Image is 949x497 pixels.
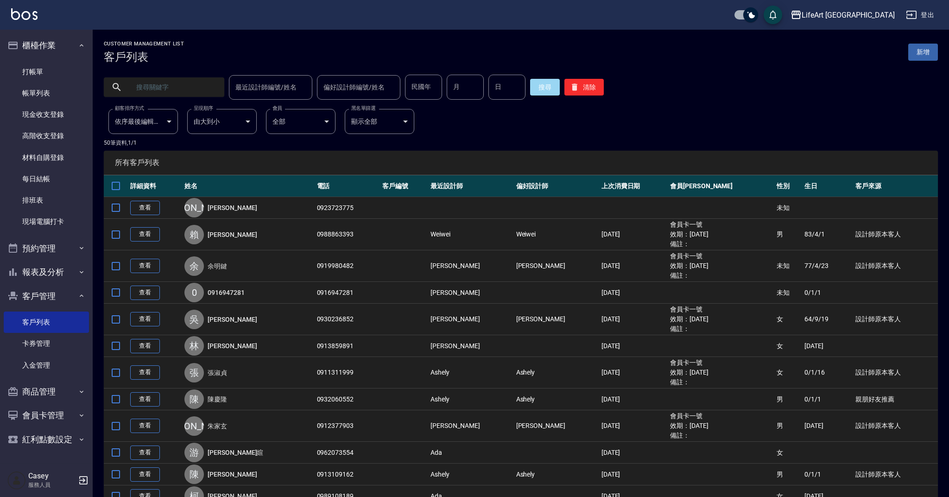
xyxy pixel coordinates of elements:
a: [PERSON_NAME] [208,315,257,324]
td: [DATE] [802,335,853,357]
a: 查看 [130,419,160,433]
button: 櫃檯作業 [4,33,89,57]
td: 未知 [774,282,802,304]
a: [PERSON_NAME] [208,203,257,212]
a: 張淑貞 [208,368,227,377]
td: 未知 [774,250,802,282]
th: 最近設計師 [428,175,513,197]
a: 新增 [908,44,938,61]
td: 設計師原本客人 [853,464,938,485]
a: 查看 [130,201,160,215]
td: [DATE] [599,219,668,250]
td: [DATE] [802,410,853,442]
div: 依序最後編輯時間 [108,109,178,134]
a: 現金收支登錄 [4,104,89,125]
p: 50 筆資料, 1 / 1 [104,139,938,147]
a: 查看 [130,392,160,407]
button: LifeArt [GEOGRAPHIC_DATA] [787,6,898,25]
td: [DATE] [599,357,668,389]
ul: 效期： [DATE] [670,229,772,239]
label: 顧客排序方式 [115,105,144,112]
td: 設計師原本客人 [853,250,938,282]
td: [DATE] [599,282,668,304]
td: [PERSON_NAME] [514,410,599,442]
td: 男 [774,410,802,442]
ul: 會員卡一號 [670,220,772,229]
a: 排班表 [4,190,89,211]
a: 卡券管理 [4,333,89,354]
td: 0962073554 [315,442,380,464]
td: 0913859891 [315,335,380,357]
div: [PERSON_NAME] [184,198,204,217]
td: 0932060552 [315,389,380,410]
th: 偏好設計師 [514,175,599,197]
td: 女 [774,442,802,464]
button: 紅利點數設定 [4,427,89,452]
ul: 備註： [670,324,772,334]
td: [DATE] [599,410,668,442]
td: 女 [774,335,802,357]
h2: Customer Management List [104,41,184,47]
td: 女 [774,357,802,389]
td: [DATE] [599,304,668,335]
div: 林 [184,336,204,356]
a: 入金管理 [4,355,89,376]
td: [PERSON_NAME] [428,304,513,335]
td: 設計師原本客人 [853,357,938,389]
div: 余 [184,256,204,276]
ul: 會員卡一號 [670,305,772,314]
ul: 效期： [DATE] [670,314,772,324]
td: 設計師原本客人 [853,410,938,442]
div: 游 [184,443,204,462]
div: 張 [184,363,204,382]
div: 全部 [266,109,335,134]
button: save [764,6,782,24]
a: 查看 [130,339,160,353]
button: 商品管理 [4,380,89,404]
a: 材料自購登錄 [4,147,89,168]
a: [PERSON_NAME] [208,470,257,479]
td: 77/4/23 [802,250,853,282]
a: 查看 [130,312,160,326]
a: 查看 [130,286,160,300]
td: Ada [428,442,513,464]
td: Weiwei [514,219,599,250]
th: 客戶編號 [380,175,428,197]
a: 帳單列表 [4,83,89,104]
label: 黑名單篩選 [351,105,375,112]
td: 0911311999 [315,357,380,389]
button: 登出 [902,6,938,24]
td: Ashely [514,389,599,410]
td: [DATE] [599,335,668,357]
td: 0916947281 [315,282,380,304]
td: [PERSON_NAME] [428,410,513,442]
div: 顯示全部 [345,109,414,134]
td: [DATE] [599,442,668,464]
td: 0913109162 [315,464,380,485]
div: [PERSON_NAME] [184,416,204,436]
th: 上次消費日期 [599,175,668,197]
td: 0/1/1 [802,389,853,410]
p: 服務人員 [28,481,76,489]
button: 預約管理 [4,236,89,261]
h3: 客戶列表 [104,51,184,64]
button: 報表及分析 [4,260,89,284]
a: 查看 [130,446,160,460]
td: 0930236852 [315,304,380,335]
th: 姓名 [182,175,314,197]
div: LifeArt [GEOGRAPHIC_DATA] [802,9,895,21]
a: [PERSON_NAME]媗 [208,448,263,457]
td: Ashely [428,357,513,389]
a: 查看 [130,259,160,273]
ul: 備註： [670,239,772,249]
label: 呈現順序 [194,105,213,112]
td: 64/9/19 [802,304,853,335]
div: 0 [184,283,204,302]
td: 0/1/16 [802,357,853,389]
a: 查看 [130,365,160,380]
button: 會員卡管理 [4,403,89,427]
div: 陳 [184,389,204,409]
td: 設計師原本客人 [853,304,938,335]
ul: 效期： [DATE] [670,421,772,431]
td: [DATE] [599,250,668,282]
